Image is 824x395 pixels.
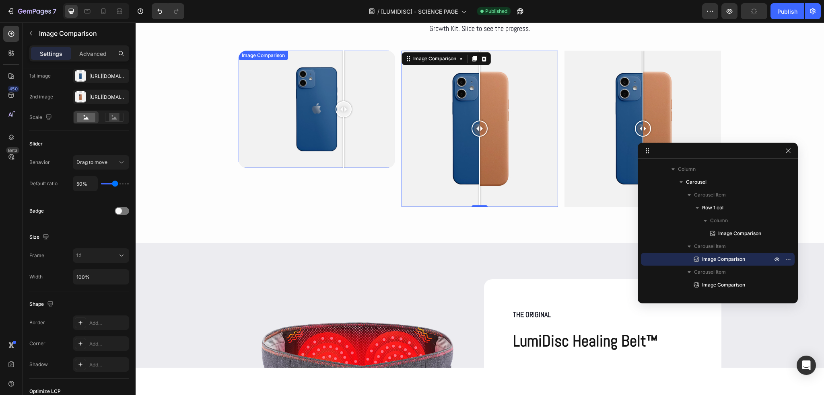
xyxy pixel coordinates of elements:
[136,23,824,368] iframe: Design area
[702,255,745,263] span: Image Comparison
[718,229,761,237] span: Image Comparison
[73,176,97,191] input: Auto
[377,307,558,330] h2: LumiDisc Healing Belt™
[485,8,507,15] span: Published
[29,252,44,259] div: Frame
[73,270,129,284] input: Auto
[702,281,745,289] span: Image Comparison
[89,319,127,327] div: Add...
[377,7,379,16] span: /
[686,178,707,186] span: Carousel
[29,299,55,310] div: Shape
[76,159,107,165] span: Drag to move
[89,94,127,101] div: [URL][DOMAIN_NAME]
[89,361,127,368] div: Add...
[29,72,51,80] div: 1st image
[76,252,82,258] span: 1:1
[694,191,726,199] span: Carousel Item
[694,268,726,276] span: Carousel Item
[29,388,61,395] div: Optimize LCP
[29,93,53,100] div: 2nd image
[73,248,129,263] button: 1:1
[8,86,19,92] div: 450
[381,7,458,16] span: [LUMIDISC] - SCIENCE PAGE
[29,319,45,326] div: Border
[6,147,19,153] div: Beta
[73,155,129,170] button: Drag to move
[654,294,678,302] span: Section 18
[152,3,184,19] div: Undo/Redo
[105,29,151,37] div: Image Comparison
[678,165,696,173] span: Column
[29,232,51,243] div: Size
[89,340,127,348] div: Add...
[29,273,43,280] div: Width
[29,361,48,368] div: Shadow
[276,33,322,40] div: Image Comparison
[29,112,54,123] div: Scale
[710,217,728,225] span: Column
[702,204,723,212] span: Row 1 col
[777,7,797,16] div: Publish
[40,49,62,58] p: Settings
[39,29,126,38] p: Image Comparison
[29,159,50,166] div: Behavior
[53,6,56,16] p: 7
[29,140,43,147] div: Slider
[3,3,60,19] button: 7
[377,286,557,299] p: THE ORIGINAL
[29,180,58,187] div: Default ratio
[29,340,45,347] div: Corner
[89,73,127,80] div: [URL][DOMAIN_NAME]
[797,356,816,375] div: Open Intercom Messenger
[79,49,107,58] p: Advanced
[694,242,726,250] span: Carousel Item
[770,3,804,19] button: Publish
[29,207,44,215] div: Badge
